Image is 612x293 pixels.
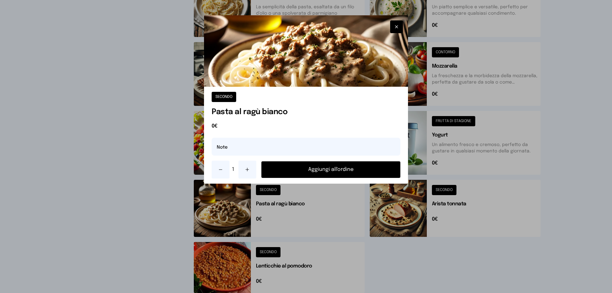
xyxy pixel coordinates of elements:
h1: Pasta al ragù bianco [212,107,400,117]
button: SECONDO [212,92,236,102]
button: Aggiungi all'ordine [261,161,400,178]
img: Pasta al ragù bianco [204,15,408,87]
span: 0€ [212,122,400,130]
span: 1 [232,166,236,173]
